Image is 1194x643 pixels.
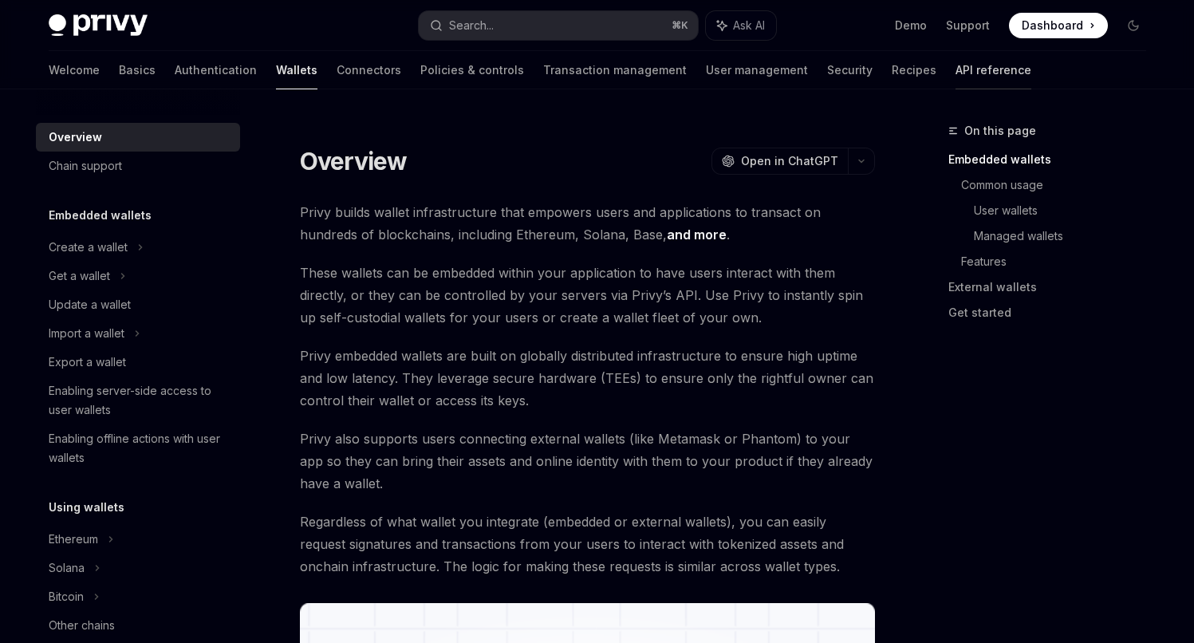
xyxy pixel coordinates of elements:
[672,19,688,32] span: ⌘ K
[49,353,126,372] div: Export a wallet
[948,300,1159,325] a: Get started
[300,262,875,329] span: These wallets can be embedded within your application to have users interact with them directly, ...
[1121,13,1146,38] button: Toggle dark mode
[827,51,873,89] a: Security
[733,18,765,34] span: Ask AI
[49,530,98,549] div: Ethereum
[276,51,317,89] a: Wallets
[300,147,408,176] h1: Overview
[49,238,128,257] div: Create a wallet
[974,223,1159,249] a: Managed wallets
[49,587,84,606] div: Bitcoin
[49,206,152,225] h5: Embedded wallets
[420,51,524,89] a: Policies & controls
[706,51,808,89] a: User management
[49,51,100,89] a: Welcome
[948,274,1159,300] a: External wallets
[49,324,124,343] div: Import a wallet
[49,14,148,37] img: dark logo
[419,11,698,40] button: Search...⌘K
[711,148,848,175] button: Open in ChatGPT
[895,18,927,34] a: Demo
[36,123,240,152] a: Overview
[36,377,240,424] a: Enabling server-side access to user wallets
[300,511,875,578] span: Regardless of what wallet you integrate (embedded or external wallets), you can easily request si...
[1009,13,1108,38] a: Dashboard
[946,18,990,34] a: Support
[36,424,240,472] a: Enabling offline actions with user wallets
[948,147,1159,172] a: Embedded wallets
[36,611,240,640] a: Other chains
[49,558,85,578] div: Solana
[49,295,131,314] div: Update a wallet
[36,348,240,377] a: Export a wallet
[49,266,110,286] div: Get a wallet
[1022,18,1083,34] span: Dashboard
[974,198,1159,223] a: User wallets
[892,51,936,89] a: Recipes
[449,16,494,35] div: Search...
[119,51,156,89] a: Basics
[337,51,401,89] a: Connectors
[49,128,102,147] div: Overview
[543,51,687,89] a: Transaction management
[49,156,122,176] div: Chain support
[964,121,1036,140] span: On this page
[961,249,1159,274] a: Features
[956,51,1031,89] a: API reference
[300,345,875,412] span: Privy embedded wallets are built on globally distributed infrastructure to ensure high uptime and...
[36,152,240,180] a: Chain support
[49,498,124,517] h5: Using wallets
[36,290,240,319] a: Update a wallet
[667,227,727,243] a: and more
[961,172,1159,198] a: Common usage
[300,428,875,495] span: Privy also supports users connecting external wallets (like Metamask or Phantom) to your app so t...
[741,153,838,169] span: Open in ChatGPT
[706,11,776,40] button: Ask AI
[300,201,875,246] span: Privy builds wallet infrastructure that empowers users and applications to transact on hundreds o...
[49,381,231,420] div: Enabling server-side access to user wallets
[49,616,115,635] div: Other chains
[49,429,231,467] div: Enabling offline actions with user wallets
[175,51,257,89] a: Authentication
